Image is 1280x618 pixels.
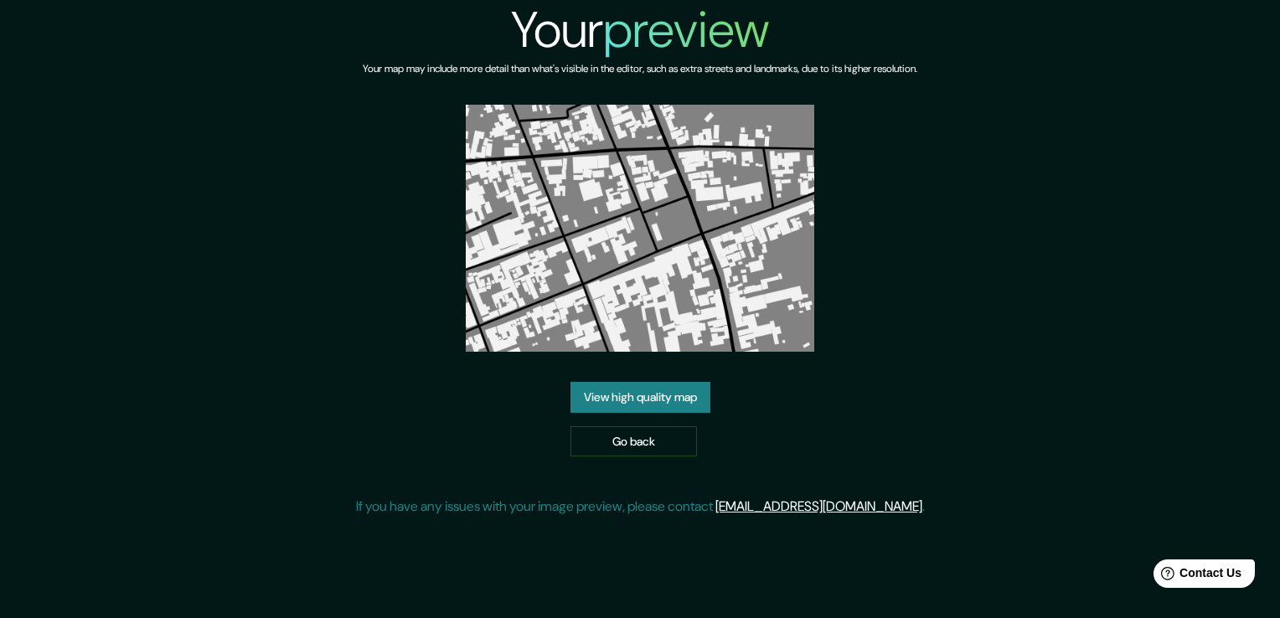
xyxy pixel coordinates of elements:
[1131,553,1262,600] iframe: Help widget launcher
[363,60,917,78] h6: Your map may include more detail than what's visible in the editor, such as extra streets and lan...
[466,105,815,352] img: created-map-preview
[715,497,922,515] a: [EMAIL_ADDRESS][DOMAIN_NAME]
[570,382,710,413] a: View high quality map
[356,497,925,517] p: If you have any issues with your image preview, please contact .
[570,426,697,457] a: Go back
